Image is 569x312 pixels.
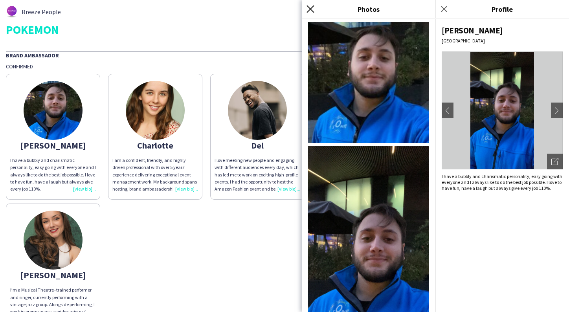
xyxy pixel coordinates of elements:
[24,81,83,140] img: thumb-62a91cabbdc39.jpeg
[442,38,563,44] div: [GEOGRAPHIC_DATA]
[112,142,198,149] div: Charlotte
[547,154,563,169] div: Open photos pop-in
[308,22,429,143] img: Crew photo 0
[112,157,198,193] p: I am a confident, friendly, and highly driven professional with over 5 years’ experience deliveri...
[215,157,300,193] p: I love meeting new people and engaging with different audiences every day, which has led me to wo...
[435,4,569,14] h3: Profile
[442,25,563,36] div: [PERSON_NAME]
[6,24,563,35] div: POKEMON
[6,6,18,18] img: thumb-62876bd588459.png
[10,142,96,149] div: [PERSON_NAME]
[442,173,562,191] span: I have a bubbly and charismatic personality, easy going with everyone and I always like to do the...
[126,81,185,140] img: thumb-61846364a4b55.jpeg
[215,142,300,149] div: Del
[10,272,96,279] div: [PERSON_NAME]
[22,8,61,15] span: Breeze People
[6,63,563,70] div: Confirmed
[302,4,435,14] h3: Photos
[10,157,96,192] span: I have a bubbly and charismatic personality, easy going with everyone and I always like to do the...
[228,81,287,140] img: thumb-deb2e832-981c-4a01-9ae3-9910964ccf3f.png
[442,51,563,169] img: Crew avatar or photo
[24,211,83,270] img: thumb-65ca80826ebbb.jpg
[6,51,563,59] div: Brand Ambassador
